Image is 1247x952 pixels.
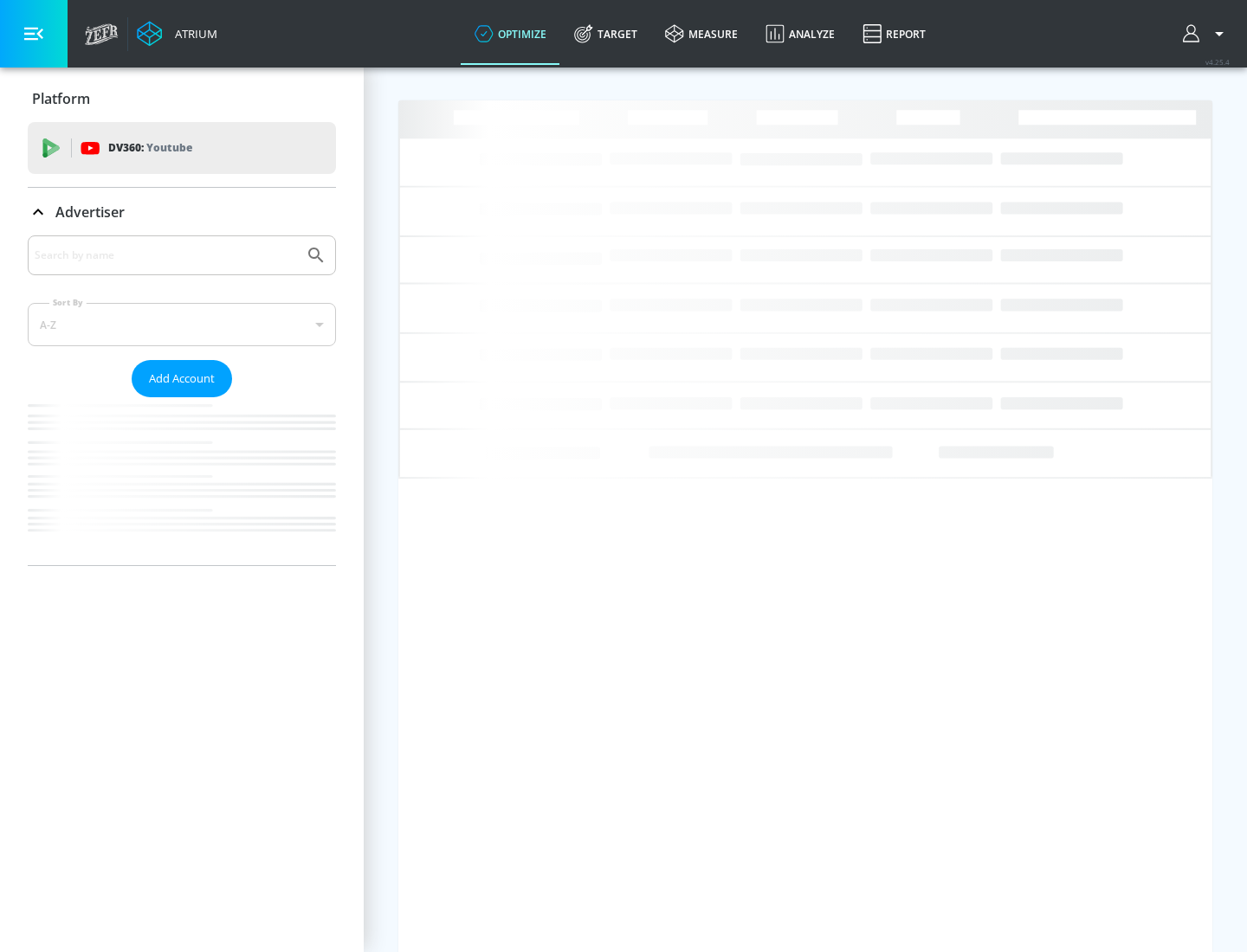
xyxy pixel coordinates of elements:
p: Advertiser [55,203,125,222]
div: Atrium [168,26,217,42]
p: DV360: [108,138,192,158]
div: DV360: Youtube [28,122,336,174]
div: Platform [28,74,336,123]
a: Target [560,3,651,65]
a: Report [849,3,940,65]
a: measure [651,3,752,65]
p: Youtube [146,138,192,157]
nav: list of Advertiser [28,397,336,565]
div: Advertiser [28,188,336,236]
button: Add Account [132,360,232,397]
div: Advertiser [28,235,336,565]
a: optimize [461,3,560,65]
div: A-Z [28,303,336,346]
span: Add Account [149,369,215,389]
input: Search by name [35,244,297,267]
label: Sort By [49,297,87,308]
a: Analyze [752,3,849,65]
a: Atrium [137,21,217,47]
span: v 4.25.4 [1205,57,1230,67]
p: Platform [32,89,90,108]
